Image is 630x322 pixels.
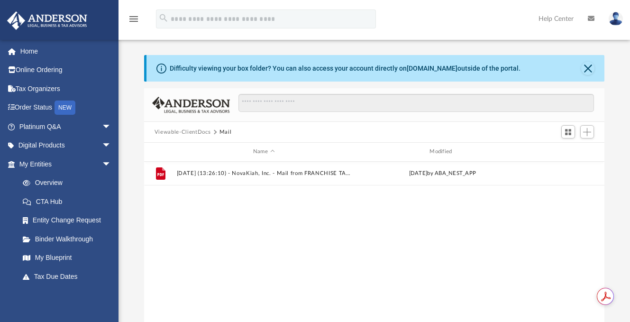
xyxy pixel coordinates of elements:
[158,13,169,23] i: search
[13,248,121,267] a: My Blueprint
[13,211,126,230] a: Entity Change Request
[102,286,121,305] span: arrow_drop_down
[7,61,126,80] a: Online Ordering
[407,64,457,72] a: [DOMAIN_NAME]
[13,267,126,286] a: Tax Due Dates
[7,117,126,136] a: Platinum Q&Aarrow_drop_down
[238,94,594,112] input: Search files and folders
[581,62,594,75] button: Close
[13,230,126,248] a: Binder Walkthrough
[170,64,520,74] div: Difficulty viewing your box folder? You can also access your account directly on outside of the p...
[7,286,121,305] a: My [PERSON_NAME] Teamarrow_drop_down
[7,136,126,155] a: Digital Productsarrow_drop_down
[102,117,121,137] span: arrow_drop_down
[7,155,126,174] a: My Entitiesarrow_drop_down
[534,147,600,156] div: id
[176,147,351,156] div: Name
[128,13,139,25] i: menu
[561,125,575,138] button: Switch to Grid View
[355,147,530,156] div: Modified
[148,147,172,156] div: id
[4,11,90,30] img: Anderson Advisors Platinum Portal
[7,98,126,118] a: Order StatusNEW
[55,101,75,115] div: NEW
[176,170,351,176] button: [DATE] (13:26:10) - NovaKiah, Inc. - Mail from FRANCHISE TAX BOARD.pdf
[355,169,530,178] div: [DATE] by ABA_NEST_APP
[155,128,210,137] button: Viewable-ClientDocs
[13,192,126,211] a: CTA Hub
[102,155,121,174] span: arrow_drop_down
[7,42,126,61] a: Home
[609,12,623,26] img: User Pic
[102,136,121,156] span: arrow_drop_down
[128,18,139,25] a: menu
[7,79,126,98] a: Tax Organizers
[580,125,594,138] button: Add
[219,128,232,137] button: Mail
[13,174,126,193] a: Overview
